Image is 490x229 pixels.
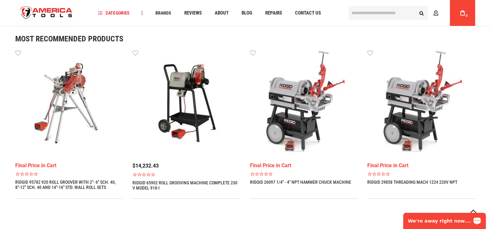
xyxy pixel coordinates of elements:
[132,49,240,157] img: RIDGID 65902 Roll Grooving Machine Complete 230 V Model 918-I
[250,180,351,185] a: RIDGID 26097 1/4" - 4" NPT HAMMER CHUCK MACHINE
[15,171,123,176] span: Rated 0.0 out of 5 stars 0 reviews
[367,171,475,176] span: Rated 0.0 out of 5 stars 0 reviews
[250,163,358,168] div: Final Price in Cart
[262,9,285,17] a: Repairs
[416,7,428,19] button: Search
[399,209,490,229] iframe: LiveChat chat widget
[250,171,358,176] span: Rated 0.0 out of 5 stars 0 reviews
[95,9,132,17] a: Categories
[98,11,129,15] span: Categories
[367,49,475,157] img: RIDGID 29858 THREADING MACH 1224 220V NPT
[181,9,204,17] a: Reviews
[15,163,123,168] div: Final Price in Cart
[367,163,475,168] div: Final Price in Cart
[132,163,159,169] span: $14,232.43
[466,14,468,17] span: 0
[214,11,228,16] span: About
[295,11,321,16] span: Contact Us
[367,180,457,185] a: RIDGID 29858 THREADING MACH 1224 220V NPT
[15,35,452,43] strong: Most Recommended Products
[292,9,324,17] a: Contact Us
[132,172,240,177] span: Rated 0.0 out of 5 stars 0 reviews
[15,180,123,190] a: RIDGID 95782 920 ROLL GROOVER WITH 2"- 6" SCH. 40, 8"-12" SCH. 40 AND 14"-16" STD. WALL ROLL SETS
[241,11,252,16] span: Blog
[132,180,240,191] a: RIDGID 65902 Roll Grooving Machine Complete 230 V Model 918-I
[152,9,174,17] a: Brands
[250,49,358,157] img: RIDGID 26097 1/4" - 4" NPT HAMMER CHUCK MACHINE
[155,11,171,15] span: Brands
[15,49,123,157] img: RIDGID 95782 920 ROLL GROOVER WITH 2"- 6" SCH. 40, 8"-12" SCH. 40 AND 14"-16" STD. WALL ROLL SETS
[265,11,282,16] span: Repairs
[238,9,255,17] a: Blog
[184,11,201,16] span: Reviews
[15,1,78,25] a: store logo
[211,9,231,17] a: About
[15,1,78,25] img: America Tools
